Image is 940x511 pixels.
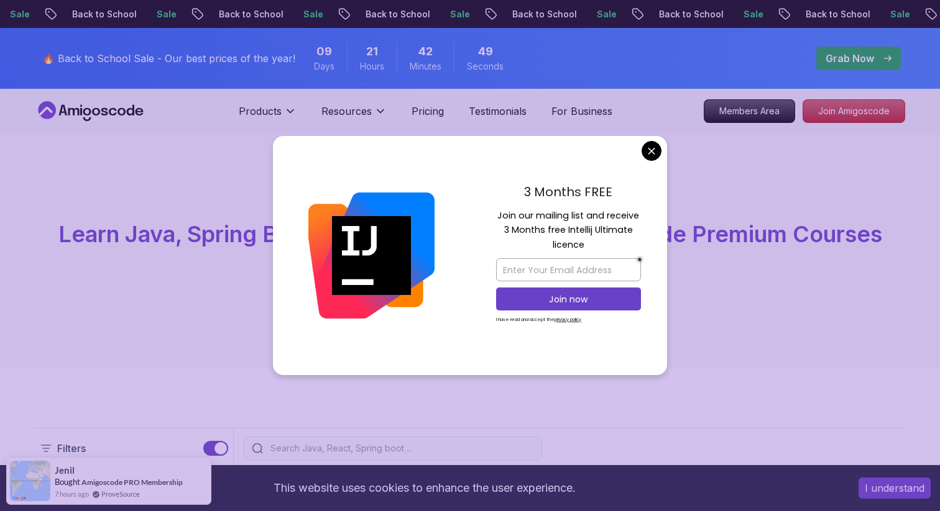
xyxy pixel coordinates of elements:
[24,8,108,20] p: Back to School
[611,8,695,20] p: Back to School
[10,461,50,501] img: provesource social proof notification image
[410,60,441,73] span: Minutes
[108,8,148,20] p: Sale
[55,489,89,499] span: 7 hours ago
[255,8,295,20] p: Sale
[469,104,527,119] a: Testimonials
[261,256,679,309] p: Master in-demand skills like Java, Spring Boot, DevOps, React, and more through hands-on, expert-...
[101,489,140,499] a: ProveSource
[239,104,282,119] p: Products
[58,220,882,248] span: Learn Java, Spring Boot, DevOps & More with Amigoscode Premium Courses
[321,104,387,129] button: Resources
[757,8,842,20] p: Back to School
[55,477,80,487] span: Bought
[695,8,735,20] p: Sale
[316,43,332,60] span: 9 Days
[548,8,588,20] p: Sale
[842,8,882,20] p: Sale
[239,104,297,129] button: Products
[467,60,504,73] span: Seconds
[268,442,534,454] input: Search Java, React, Spring boot ...
[859,477,931,499] button: Accept cookies
[704,99,795,123] a: Members Area
[418,43,433,60] span: 42 Minutes
[42,51,295,66] p: 🔥 Back to School Sale - Our best prices of the year!
[803,99,905,123] a: Join Amigoscode
[321,104,372,119] p: Resources
[57,441,86,456] p: Filters
[9,474,840,502] div: This website uses cookies to enhance the user experience.
[704,100,795,122] p: Members Area
[412,104,444,119] a: Pricing
[803,100,905,122] p: Join Amigoscode
[826,51,874,66] p: Grab Now
[478,43,493,60] span: 49 Seconds
[551,104,612,119] a: For Business
[366,43,378,60] span: 21 Hours
[81,477,183,487] a: Amigoscode PRO Membership
[464,8,548,20] p: Back to School
[317,8,402,20] p: Back to School
[170,8,255,20] p: Back to School
[360,60,384,73] span: Hours
[314,60,334,73] span: Days
[55,465,75,476] span: Jenil
[402,8,441,20] p: Sale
